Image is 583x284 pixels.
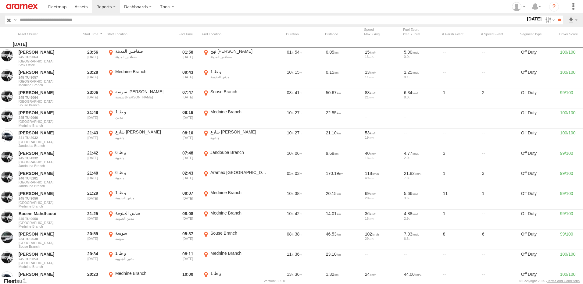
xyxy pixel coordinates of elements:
div: Entered prior to selected date range [81,250,104,269]
div: 20 [365,196,400,200]
div: Off Duty [520,129,557,148]
div: 1 [442,89,479,108]
span: [GEOGRAPHIC_DATA] [19,140,78,144]
span: 27 [295,130,302,135]
span: [GEOGRAPHIC_DATA] [19,261,78,265]
div: © Copyright 2025 - [519,279,580,283]
div: 7.03 [404,231,439,237]
div: Off Duty [520,89,557,108]
span: 01 [287,50,294,55]
div: و ط 6 [115,150,173,155]
span: 10 [287,151,294,156]
a: View Asset in Asset Management [1,69,13,82]
div: صفاقس المدينة [115,48,173,54]
a: [PERSON_NAME] [19,130,78,136]
label: Click to View Event Location [107,69,174,88]
div: 13 [365,156,400,160]
div: 49 [365,176,400,180]
span: [GEOGRAPHIC_DATA] [19,201,78,204]
div: و ط 1 [210,69,268,74]
span: 05 [287,171,294,176]
div: 8 [442,230,479,249]
a: Bacem Mahdhaoui [19,211,78,216]
a: View Asset in Asset Management [1,90,13,102]
a: View Asset in Asset Management [1,272,13,284]
div: جندوبة [115,156,173,160]
span: 41 [295,90,302,95]
div: صفاقس المدينة [210,55,268,59]
a: 245 TU 9064 [19,95,78,100]
label: Click to View Event Location [107,150,174,169]
a: View Asset in Asset Management [1,151,13,163]
div: 1 [442,210,479,229]
label: Click to View Event Location [202,89,269,108]
div: Exited after selected date range [176,170,199,189]
a: View Asset in Asset Management [1,231,13,243]
span: [GEOGRAPHIC_DATA] [19,221,78,225]
div: 8.0 [404,95,439,99]
label: Click to View Event Location [202,210,269,229]
div: سوسة [115,230,173,236]
div: 11 [442,190,479,209]
span: 13 [287,272,294,277]
label: Click to View Event Location [107,190,174,209]
div: Click to Sort [81,32,104,36]
div: 2 [481,89,518,108]
span: Filter Results to this Group [19,164,78,168]
div: 102 [365,231,400,237]
span: Filter Results to this Group [19,204,78,208]
div: 4.88 [404,211,439,216]
div: Ahmed Khanfir [510,2,528,11]
a: [PERSON_NAME] [19,251,78,257]
label: Click to View Event Location [107,129,174,148]
div: 7.8 [404,176,439,180]
div: 1 [442,170,479,189]
span: Filter Results to this Group [19,184,78,188]
div: 13 [365,55,400,59]
span: 10 [287,191,294,196]
a: View Asset in Asset Management [1,211,13,223]
a: View Asset in Asset Management [1,171,13,183]
div: 69 [365,191,400,196]
span: 10 [287,110,294,115]
div: 14.01 [325,210,362,229]
div: Exited after selected date range [176,48,199,67]
a: 245 TU 9056 [19,196,78,201]
span: Filter Results to this Group [19,124,78,127]
div: 3 [442,150,479,169]
a: [PERSON_NAME] [19,151,78,156]
div: Click to Sort [176,32,199,36]
div: Mednine Branch [210,190,268,195]
div: و ط 1 [115,190,173,195]
div: Entered prior to selected date range [81,230,104,249]
span: [GEOGRAPHIC_DATA] [19,241,78,245]
div: Entered prior to selected date range [81,69,104,88]
a: [PERSON_NAME] [19,69,78,75]
div: جندوبة [115,136,173,140]
a: 245 TU 9057 [19,75,78,80]
div: 5.00 [404,49,439,55]
div: Mednine Branch [210,210,268,216]
a: 245 TU 4332 [19,156,78,160]
label: Click to View Event Location [107,170,174,189]
div: 0.15 [325,69,362,88]
a: 245 TU 9066 [19,115,78,120]
div: جندوبة [115,176,173,180]
i: ? [549,2,559,12]
div: مدنين الجنوبية [115,196,173,200]
label: Click to View Event Location [107,230,174,249]
div: 23.10 [325,250,362,269]
div: Entered prior to selected date range [81,89,104,108]
div: 6 [481,230,518,249]
div: 2.9 [404,217,439,220]
div: Exited after selected date range [176,230,199,249]
div: Souse Branch [210,89,268,94]
div: 13 [365,69,400,75]
div: Entered prior to selected date range [81,129,104,148]
div: Souse Branch [210,230,268,236]
div: Mednine Branch [115,69,173,74]
div: 46.53 [325,230,362,249]
label: Click to View Event Location [107,250,174,269]
div: 0.0 [404,55,439,59]
div: Entered prior to selected date range [81,48,104,67]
